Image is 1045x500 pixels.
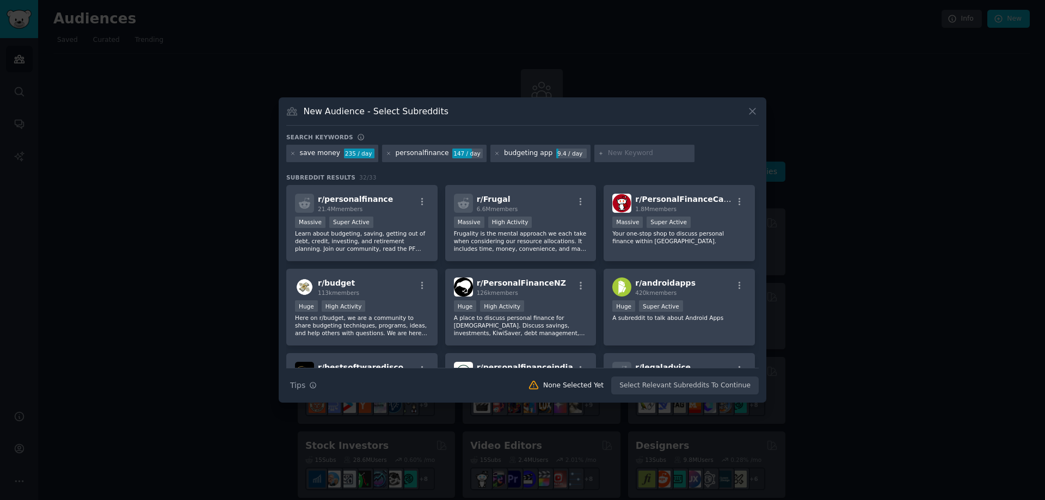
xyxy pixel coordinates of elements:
p: Frugality is the mental approach we each take when considering our resource allocations. It inclu... [454,230,588,252]
p: A subreddit to talk about Android Apps [612,314,746,322]
div: Super Active [639,300,683,312]
span: r/ legaladvice [635,363,691,372]
div: 235 / day [344,149,374,158]
p: Here on r/budget, we are a community to share budgeting techniques, programs, ideas, and help oth... [295,314,429,337]
p: Learn about budgeting, saving, getting out of debt, credit, investing, and retirement planning. J... [295,230,429,252]
span: 420k members [635,289,677,296]
div: 9.4 / day [556,149,587,158]
img: androidapps [612,277,631,297]
p: Your one-stop shop to discuss personal finance within [GEOGRAPHIC_DATA]. [612,230,746,245]
input: New Keyword [608,149,691,158]
span: r/ PersonalFinanceNZ [477,279,566,287]
img: PersonalFinanceNZ [454,277,473,297]
button: Tips [286,376,321,395]
div: personalfinance [396,149,449,158]
h3: Search keywords [286,133,353,141]
div: Massive [612,217,643,228]
div: Massive [295,217,325,228]
div: High Activity [480,300,524,312]
div: 147 / day [452,149,483,158]
span: Subreddit Results [286,174,355,181]
img: personalfinanceindia [454,362,473,381]
div: High Activity [488,217,532,228]
div: Huge [454,300,477,312]
span: 6.6M members [477,206,518,212]
p: A place to discuss personal finance for [DEMOGRAPHIC_DATA]. Discuss savings, investments, KiwiSav... [454,314,588,337]
span: r/ personalfinanceindia [477,363,573,372]
img: bestsoftwarediscounts [295,362,314,381]
span: r/ bestsoftwarediscounts [318,363,422,372]
div: budgeting app [504,149,552,158]
div: Massive [454,217,484,228]
span: r/ androidapps [635,279,696,287]
span: r/ personalfinance [318,195,393,203]
span: 113k members [318,289,359,296]
h3: New Audience - Select Subreddits [304,106,448,117]
span: 1.8M members [635,206,677,212]
div: Huge [612,300,635,312]
span: 21.4M members [318,206,362,212]
span: Tips [290,380,305,391]
img: PersonalFinanceCanada [612,194,631,213]
div: Super Active [329,217,373,228]
span: r/ budget [318,279,355,287]
div: Super Active [647,217,691,228]
span: 126k members [477,289,518,296]
span: r/ Frugal [477,195,511,203]
img: budget [295,277,314,297]
span: r/ PersonalFinanceCanada [635,195,745,203]
div: save money [300,149,341,158]
div: Huge [295,300,318,312]
div: High Activity [322,300,366,312]
span: 32 / 33 [359,174,377,181]
div: None Selected Yet [543,381,604,391]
